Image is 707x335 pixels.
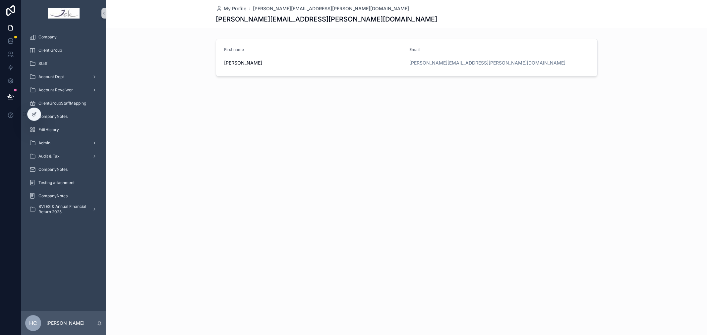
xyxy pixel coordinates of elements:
[38,114,68,119] span: CompanyNotes
[25,97,102,109] a: ClientGroupStaffMapping
[216,15,437,24] h1: [PERSON_NAME][EMAIL_ADDRESS][PERSON_NAME][DOMAIN_NAME]
[216,5,246,12] a: My Profile
[48,8,80,19] img: App logo
[224,5,246,12] span: My Profile
[38,140,50,146] span: Admin
[38,167,68,172] span: CompanyNotes
[224,47,244,52] span: First name
[25,71,102,83] a: Account Dept
[38,61,47,66] span: Staff
[38,180,75,185] span: Testing attachment
[38,34,57,40] span: Company
[38,48,62,53] span: Client Group
[46,320,85,326] p: [PERSON_NAME]
[21,26,106,224] div: scrollable content
[25,44,102,56] a: Client Group
[38,87,73,93] span: Account Reveiwer
[25,111,102,122] a: CompanyNotes
[38,74,64,79] span: Account Dept
[38,127,59,132] span: EditHistory
[38,193,68,199] span: CompanyNotes
[224,60,404,66] span: [PERSON_NAME]
[25,58,102,70] a: Staff
[25,31,102,43] a: Company
[25,150,102,162] a: Audit & Tax
[25,203,102,215] a: BVI ES & Annual Financial Return 2025
[25,190,102,202] a: CompanyNotes
[25,164,102,175] a: CompanyNotes
[38,101,86,106] span: ClientGroupStaffMapping
[409,60,565,66] a: [PERSON_NAME][EMAIL_ADDRESS][PERSON_NAME][DOMAIN_NAME]
[29,319,37,327] span: HC
[409,47,420,52] span: Email
[25,137,102,149] a: Admin
[25,124,102,136] a: EditHistory
[38,154,60,159] span: Audit & Tax
[38,204,87,215] span: BVI ES & Annual Financial Return 2025
[25,177,102,189] a: Testing attachment
[253,5,409,12] a: [PERSON_NAME][EMAIL_ADDRESS][PERSON_NAME][DOMAIN_NAME]
[25,84,102,96] a: Account Reveiwer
